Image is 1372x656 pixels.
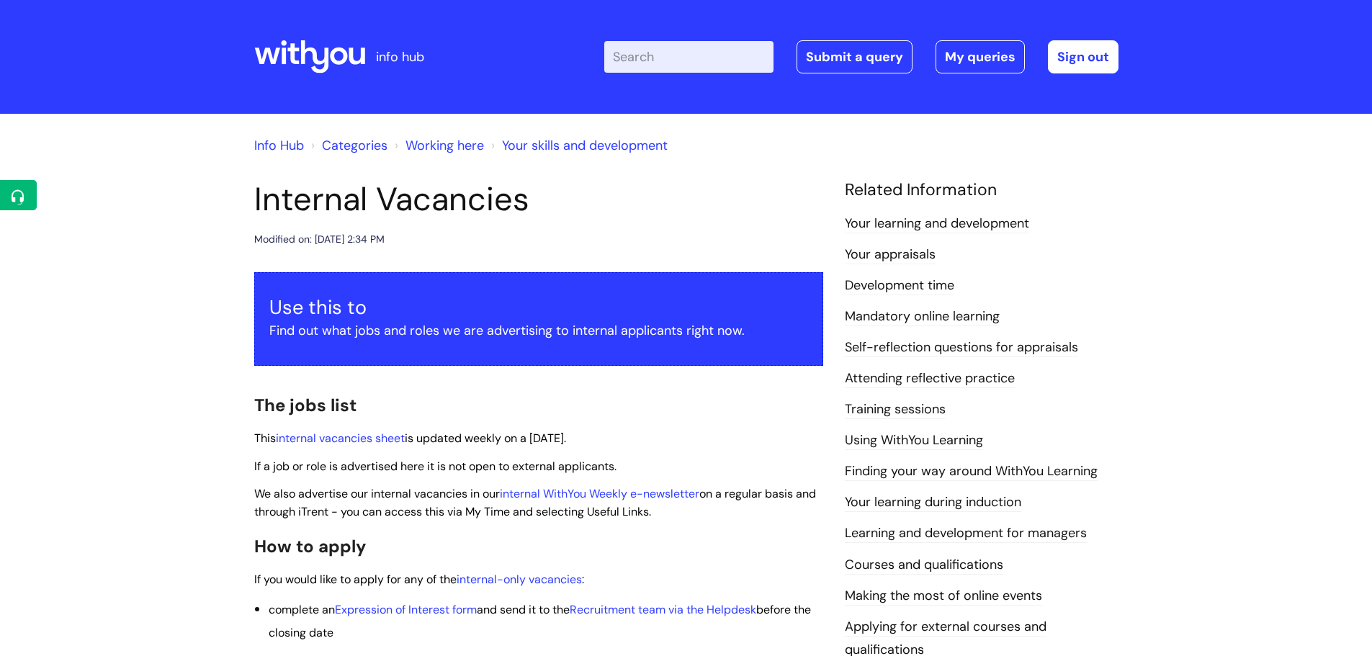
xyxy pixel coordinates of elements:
[275,625,333,640] span: losing date
[322,137,387,154] a: Categories
[254,535,367,557] span: How to apply
[845,556,1003,575] a: Courses and qualifications
[845,400,946,419] a: Training sessions
[254,459,616,474] span: If a job or role is advertised here it is not open to external applicants.
[845,369,1015,388] a: Attending reflective practice
[500,486,699,501] a: internal WithYou Weekly e-newsletter
[457,572,582,587] a: internal-only vacancies
[797,40,913,73] a: Submit a query
[845,180,1118,200] h4: Related Information
[269,296,808,319] h3: Use this to
[376,45,424,68] p: info hub
[502,137,668,154] a: Your skills and development
[570,602,756,617] a: Recruitment team via the Helpdesk
[269,602,335,617] span: complete an
[276,431,405,446] a: internal vacancies sheet
[845,431,983,450] a: Using WithYou Learning
[604,40,1118,73] div: | -
[254,486,816,519] span: We also advertise our internal vacancies in our on a regular basis and through iTrent - you can a...
[845,277,954,295] a: Development time
[254,431,566,446] span: This is updated weekly on a [DATE].
[254,180,823,219] h1: Internal Vacancies
[405,137,484,154] a: Working here
[269,602,811,640] span: and send it to the before the c
[308,134,387,157] li: Solution home
[845,493,1021,512] a: Your learning during induction
[254,572,584,587] span: If you would like to apply for any of the :
[254,230,385,248] div: Modified on: [DATE] 2:34 PM
[845,587,1042,606] a: Making the most of online events
[845,215,1029,233] a: Your learning and development
[845,307,1000,326] a: Mandatory online learning
[936,40,1025,73] a: My queries
[845,246,936,264] a: Your appraisals
[845,462,1098,481] a: Finding your way around WithYou Learning
[845,338,1078,357] a: Self-reflection questions for appraisals
[254,137,304,154] a: Info Hub
[254,394,357,416] span: The jobs list
[391,134,484,157] li: Working here
[488,134,668,157] li: Your skills and development
[845,524,1087,543] a: Learning and development for managers
[604,41,774,73] input: Search
[335,602,477,617] a: Expression of Interest form
[1048,40,1118,73] a: Sign out
[269,319,808,342] p: Find out what jobs and roles we are advertising to internal applicants right now.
